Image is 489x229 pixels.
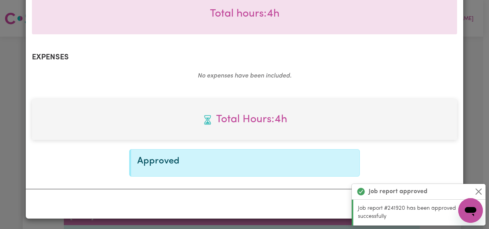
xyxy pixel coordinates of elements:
[458,198,483,223] iframe: Button to launch messaging window
[369,187,427,196] strong: Job report approved
[38,111,451,128] span: Total hours worked: 4 hours
[358,204,481,221] p: Job report #241920 has been approved successfully
[137,157,180,166] span: Approved
[32,53,457,62] h2: Expenses
[474,187,483,196] button: Close
[210,8,279,19] span: Total hours worked: 4 hours
[198,73,291,79] em: No expenses have been included.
